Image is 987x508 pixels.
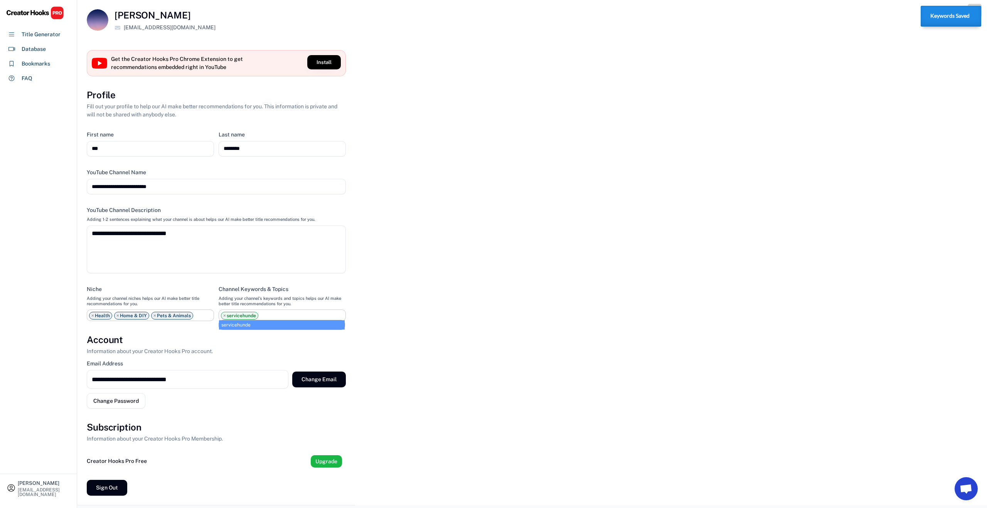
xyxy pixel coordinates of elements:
div: Adding 1-2 sentences explaining what your channel is about helps our AI make better title recomme... [87,217,315,222]
li: servicehunde [219,320,345,330]
div: YouTube Channel Name [87,169,146,176]
div: Niche [87,286,102,293]
div: First name [87,131,114,138]
div: Email Address [87,360,123,367]
div: [PERSON_NAME] [18,481,70,486]
li: Health [89,312,112,320]
span: × [116,313,119,318]
img: CHPRO%20Logo.svg [6,6,64,20]
button: Install [307,55,341,69]
button: Sign Out [87,480,127,496]
div: FAQ [22,74,32,82]
span: × [91,313,94,318]
img: pexels-photo-3970396.jpeg [87,9,108,31]
span: × [223,313,226,318]
h3: Profile [87,89,116,102]
div: Information about your Creator Hooks Pro Membership. [87,435,223,443]
button: Change Password [87,393,145,409]
div: Bookmarks [22,60,50,68]
li: servicehunde [221,312,258,320]
div: [EMAIL_ADDRESS][DOMAIN_NAME] [124,24,216,32]
div: Information about your Creator Hooks Pro account. [87,347,213,355]
h3: Account [87,333,123,347]
span: × [153,313,156,318]
h4: [PERSON_NAME] [115,9,190,21]
div: Database [22,45,46,53]
div: [EMAIL_ADDRESS][DOMAIN_NAME] [18,488,70,497]
div: Channel Keywords & Topics [219,286,288,293]
div: Get the Creator Hooks Pro Chrome Extension to get recommendations embedded right in YouTube [111,55,246,71]
button: Change Email [292,372,346,387]
div: Adding your channel's keywords and topics helps our AI make better title recommendations for you. [219,296,346,307]
li: Home & DIY [114,312,149,320]
div: Title Generator [22,30,61,39]
div: Fill out your profile to help our AI make better recommendations for you. This information is pri... [87,103,346,119]
div: Last name [219,131,245,138]
div: Adding your channel niches helps our AI make better title recommendations for you. [87,296,214,307]
img: YouTube%20full-color%20icon%202017.svg [92,58,107,69]
a: Åben chat [955,477,978,500]
li: Pets & Animals [151,312,193,320]
button: Upgrade [311,455,342,468]
div: YouTube Channel Description [87,207,161,214]
strong: Keywords Saved [930,13,970,19]
div: Creator Hooks Pro Free [87,457,147,465]
h3: Subscription [87,421,141,434]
